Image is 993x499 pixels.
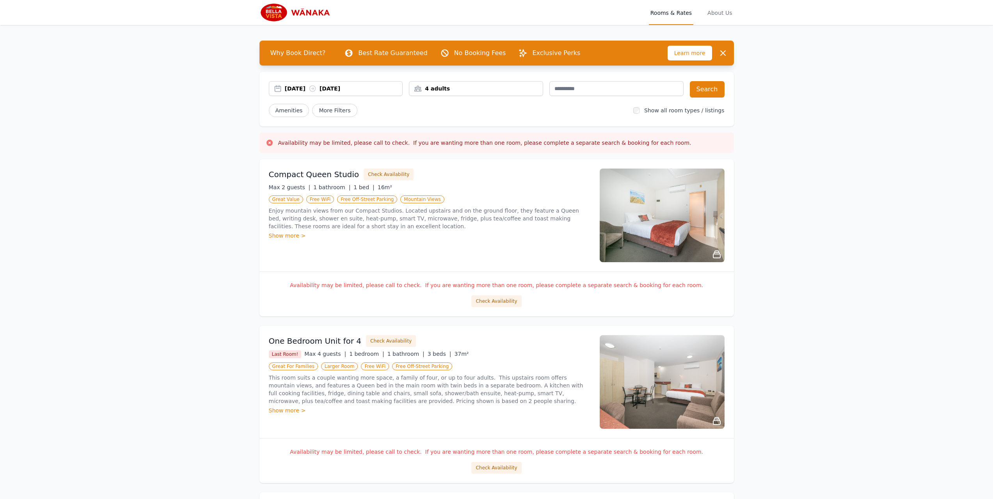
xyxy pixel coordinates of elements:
[269,184,311,190] span: Max 2 guests |
[269,169,359,180] h3: Compact Queen Studio
[269,407,590,414] div: Show more >
[454,48,506,58] p: No Booking Fees
[269,448,725,456] p: Availability may be limited, please call to check. If you are wanting more than one room, please ...
[644,107,724,114] label: Show all room types / listings
[269,195,303,203] span: Great Value
[349,351,384,357] span: 1 bedroom |
[269,336,362,346] h3: One Bedroom Unit for 4
[690,81,725,98] button: Search
[409,85,543,92] div: 4 adults
[392,362,452,370] span: Free Off-Street Parking
[400,195,444,203] span: Mountain Views
[366,335,416,347] button: Check Availability
[264,45,332,61] span: Why Book Direct?
[269,374,590,405] p: This room suits a couple wanting more space, a family of four, or up to four adults. This upstair...
[269,104,309,117] button: Amenities
[378,184,392,190] span: 16m²
[358,48,427,58] p: Best Rate Guaranteed
[269,207,590,230] p: Enjoy mountain views from our Compact Studios. Located upstairs and on the ground floor, they fea...
[428,351,451,357] span: 3 beds |
[454,351,469,357] span: 37m²
[269,232,590,240] div: Show more >
[285,85,403,92] div: [DATE] [DATE]
[269,350,302,358] span: Last Room!
[364,169,414,180] button: Check Availability
[304,351,346,357] span: Max 4 guests |
[471,295,521,307] button: Check Availability
[668,46,712,60] span: Learn more
[471,462,521,474] button: Check Availability
[306,195,334,203] span: Free WiFi
[259,3,335,22] img: Bella Vista Wanaka
[269,362,318,370] span: Great For Families
[278,139,691,147] h3: Availability may be limited, please call to check. If you are wanting more than one room, please ...
[387,351,425,357] span: 1 bathroom |
[321,362,358,370] span: Larger Room
[313,184,350,190] span: 1 bathroom |
[269,281,725,289] p: Availability may be limited, please call to check. If you are wanting more than one room, please ...
[312,104,357,117] span: More Filters
[361,362,389,370] span: Free WiFi
[532,48,580,58] p: Exclusive Perks
[337,195,397,203] span: Free Off-Street Parking
[354,184,374,190] span: 1 bed |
